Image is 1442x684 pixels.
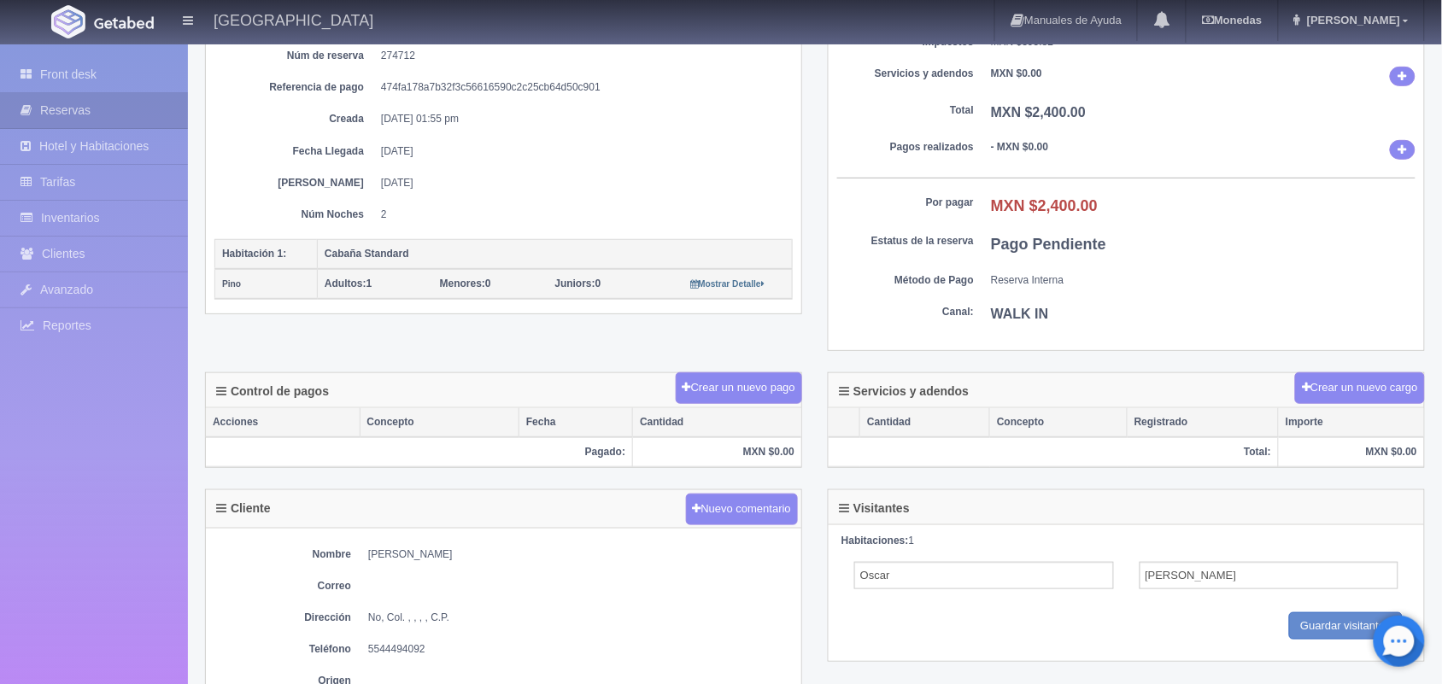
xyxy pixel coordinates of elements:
b: Pago Pendiente [991,236,1106,253]
dt: [PERSON_NAME] [227,176,364,190]
dt: Dirección [214,611,351,625]
dt: Núm Noches [227,208,364,222]
dd: [DATE] 01:55 pm [381,112,780,126]
dt: Total [837,103,974,118]
dd: 2 [381,208,780,222]
dt: Servicios y adendos [837,67,974,81]
div: 1 [841,534,1411,548]
dt: Pagos realizados [837,140,974,155]
dd: 474fa178a7b32f3c56616590c2c25cb64d50c901 [381,80,780,95]
th: Pagado: [206,437,633,467]
input: Nombre del Adulto [854,562,1114,589]
button: Crear un nuevo cargo [1295,372,1425,404]
dd: [DATE] [381,144,780,159]
dt: Estatus de la reserva [837,234,974,248]
b: - MXN $0.00 [991,141,1048,153]
th: Registrado [1128,408,1279,437]
small: Mostrar Detalle [690,279,765,289]
span: 1 [325,278,372,289]
b: WALK IN [991,307,1049,321]
th: Total: [829,437,1279,467]
a: Mostrar Detalle [690,278,765,289]
dd: [DATE] [381,176,780,190]
strong: Habitaciones: [841,535,909,547]
th: Cabaña Standard [318,239,793,269]
span: 0 [440,278,491,289]
img: Getabed [51,5,85,38]
strong: Adultos: [325,278,366,289]
dd: [PERSON_NAME] [368,547,793,562]
dd: 274712 [381,49,780,63]
dd: 5544494092 [368,642,793,657]
strong: Menores: [440,278,485,289]
dt: Método de Pago [837,273,974,288]
b: Monedas [1202,14,1262,26]
th: Fecha [519,408,633,437]
dt: Correo [214,579,351,593]
button: Crear un nuevo pago [676,372,802,404]
small: Pino [222,279,241,289]
b: MXN $2,400.00 [991,197,1098,214]
dt: Creada [227,112,364,126]
dd: No, Col. , , , , C.P. [368,611,793,625]
dt: Núm de reserva [227,49,364,63]
b: MXN $2,400.00 [991,105,1086,120]
th: MXN $0.00 [633,437,801,467]
dt: Referencia de pago [227,80,364,95]
img: Getabed [94,16,154,29]
dt: Nombre [214,547,351,562]
th: Cantidad [633,408,801,437]
th: MXN $0.00 [1279,437,1424,467]
th: Acciones [206,408,360,437]
th: Importe [1279,408,1424,437]
h4: Servicios y adendos [839,385,969,398]
dd: Reserva Interna [991,273,1416,288]
th: Concepto [360,408,519,437]
h4: [GEOGRAPHIC_DATA] [214,9,373,30]
th: Cantidad [860,408,990,437]
th: Concepto [990,408,1128,437]
dt: Canal: [837,305,974,319]
dt: Por pagar [837,196,974,210]
dt: Teléfono [214,642,351,657]
input: Apellidos del Adulto [1140,562,1399,589]
input: Guardar visitantes [1289,612,1404,640]
h4: Cliente [216,502,271,515]
button: Nuevo comentario [686,494,799,525]
b: MXN $0.00 [991,67,1042,79]
strong: Juniors: [555,278,595,289]
span: 0 [555,278,601,289]
h4: Visitantes [839,502,910,515]
dt: Fecha Llegada [227,144,364,159]
h4: Control de pagos [216,385,329,398]
span: [PERSON_NAME] [1303,14,1400,26]
b: Habitación 1: [222,248,286,260]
